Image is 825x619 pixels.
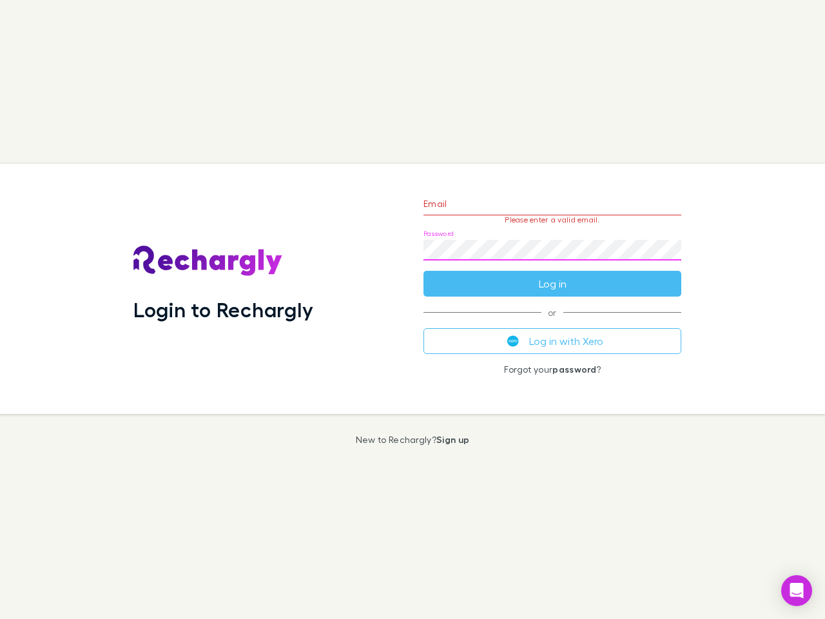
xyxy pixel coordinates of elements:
[552,364,596,375] a: password
[133,297,313,322] h1: Login to Rechargly
[133,246,283,277] img: Rechargly's Logo
[436,434,469,445] a: Sign up
[507,335,519,347] img: Xero's logo
[423,364,681,375] p: Forgot your ?
[423,215,681,224] p: Please enter a valid email.
[423,328,681,354] button: Log in with Xero
[356,435,470,445] p: New to Rechargly?
[423,312,681,313] span: or
[781,575,812,606] div: Open Intercom Messenger
[423,271,681,297] button: Log in
[423,229,454,239] label: Password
